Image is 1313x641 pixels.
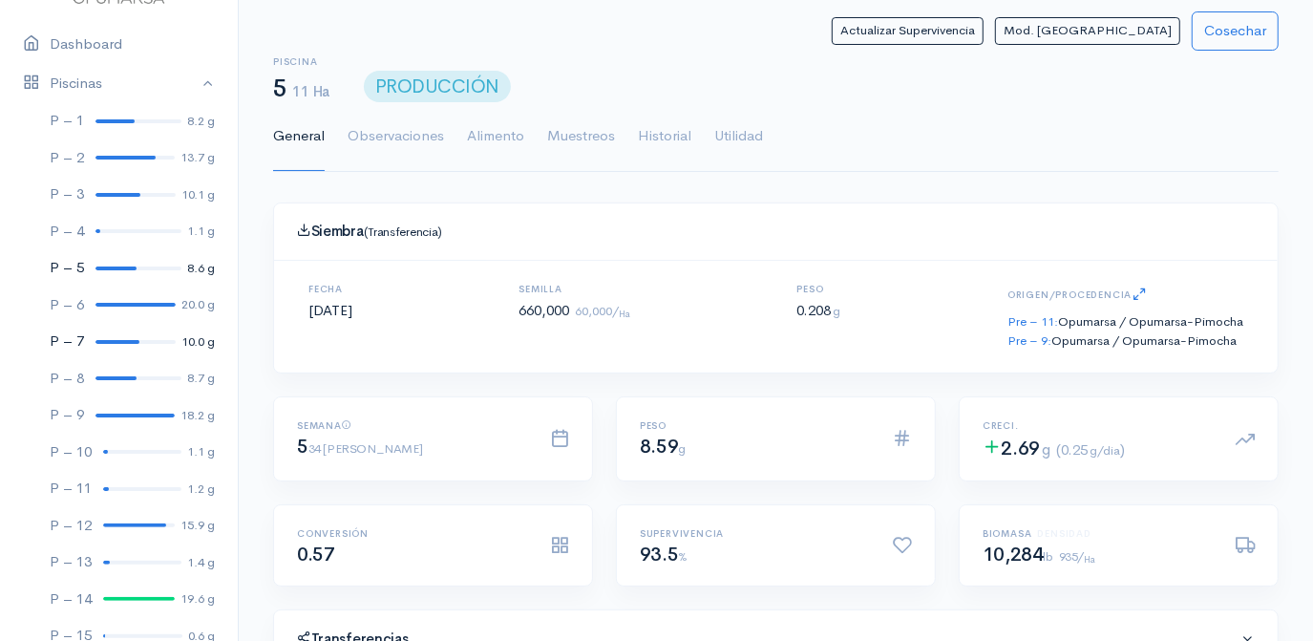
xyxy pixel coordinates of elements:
h6: Semilla [519,284,630,294]
div: 1.1 g [187,442,215,461]
a: Pre – 9: [1007,332,1051,349]
div: 13.7 g [180,148,215,167]
span: 11 Ha [292,82,329,100]
div: 0.208 [774,284,864,351]
a: Pre – 11: [1007,313,1058,330]
div: P – 6 [50,294,84,316]
span: 2.69 [983,437,1051,460]
div: [DATE] [286,284,375,351]
h6: Semana [297,420,527,431]
small: lb [1044,548,1053,565]
h6: Conversión [297,528,527,539]
div: 8.7 g [187,369,215,388]
div: 10.1 g [181,185,215,204]
h4: Siembra [297,223,1255,240]
div: P – 8 [50,368,84,390]
span: 8.59 [640,435,686,459]
div: P – 5 [50,257,84,279]
small: (Transferencia) [364,224,443,240]
div: 1.2 g [187,480,215,499]
div: P – 9 [50,404,84,426]
div: P – 13 [50,551,92,573]
h6: Supervivencia [640,528,870,539]
small: 60,000/ [575,303,630,319]
small: % [678,548,688,565]
a: Historial [638,102,691,171]
span: 5 [297,435,422,459]
small: g/dia [1091,443,1121,459]
div: P – 11 [50,478,92,500]
a: Utilidad [714,102,763,171]
span: 93.5 [640,543,688,566]
small: g [1042,439,1051,459]
div: 1.4 g [187,553,215,572]
h6: Creci. [983,420,1213,431]
div: 18.2 g [180,406,215,425]
div: 1.1 g [187,222,215,241]
button: Actualizar Supervivencia [832,17,984,45]
div: 15.9 g [180,516,215,535]
span: g [834,304,841,319]
a: Muestreos [547,102,615,171]
span: PRODUCCIÓN [364,71,511,102]
span: Opumarsa / Opumarsa-Pimocha [1051,332,1237,349]
span: Opumarsa / Opumarsa-Pimocha [1058,313,1243,330]
div: 8.6 g [187,259,215,278]
sub: Ha [1084,554,1094,566]
h6: Origen/Procedencia [1007,284,1243,308]
div: 20.0 g [181,295,215,314]
span: Biomasa [983,527,1032,540]
h6: Fecha [308,284,352,294]
div: P – 3 [50,183,84,205]
a: General [273,102,325,171]
div: 19.6 g [180,589,215,609]
sub: Ha [619,309,630,320]
h6: Peso [640,420,870,431]
button: Mod. [GEOGRAPHIC_DATA] [995,17,1180,45]
h6: Piscina [273,56,329,67]
div: P – 2 [50,147,84,169]
small: 935/ [1059,548,1095,565]
small: g [678,440,686,457]
span: (0.25 ) [1057,440,1126,459]
h1: 5 [273,75,329,103]
small: 34 [PERSON_NAME] [308,440,423,457]
div: P – 10 [50,441,92,463]
div: P – 4 [50,221,84,243]
span: Densidad [1038,527,1091,540]
h6: Peso [797,284,841,294]
a: Alimento [467,102,524,171]
div: P – 12 [50,515,92,537]
div: P – 1 [50,110,84,132]
a: Observaciones [348,102,444,171]
button: Cosechar [1192,11,1279,51]
span: 10,284 [983,543,1053,566]
div: 10.0 g [181,332,215,352]
span: 0.57 [297,543,334,566]
div: 660,000 [496,284,653,351]
div: P – 14 [50,588,92,610]
div: P – 7 [50,331,84,353]
div: 8.2 g [187,112,215,131]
